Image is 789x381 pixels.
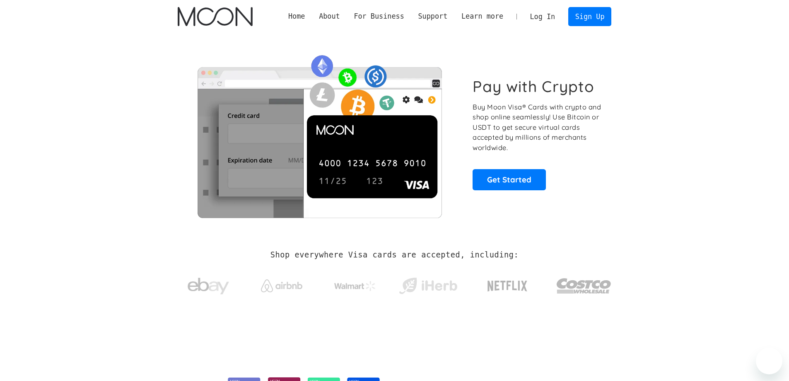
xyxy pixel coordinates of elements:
[473,77,594,96] h1: Pay with Crypto
[556,270,612,301] img: Costco
[473,169,546,190] a: Get Started
[397,275,459,297] img: iHerb
[312,11,347,22] div: About
[397,267,459,301] a: iHerb
[471,267,545,301] a: Netflix
[756,348,782,374] iframe: Button to launch messaging window
[178,49,461,218] img: Moon Cards let you spend your crypto anywhere Visa is accepted.
[454,11,510,22] div: Learn more
[347,11,411,22] div: For Business
[178,7,253,26] img: Moon Logo
[354,11,404,22] div: For Business
[251,271,312,296] a: Airbnb
[334,281,376,291] img: Walmart
[178,265,239,303] a: ebay
[418,11,447,22] div: Support
[281,11,312,22] a: Home
[411,11,454,22] div: Support
[523,7,562,26] a: Log In
[261,279,302,292] img: Airbnb
[270,250,519,260] h2: Shop everywhere Visa cards are accepted, including:
[487,276,528,296] img: Netflix
[188,273,229,299] img: ebay
[319,11,340,22] div: About
[178,7,253,26] a: home
[568,7,611,26] a: Sign Up
[473,102,602,153] p: Buy Moon Visa® Cards with crypto and shop online seamlessly! Use Bitcoin or USDT to get secure vi...
[461,11,503,22] div: Learn more
[324,273,386,295] a: Walmart
[556,262,612,306] a: Costco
